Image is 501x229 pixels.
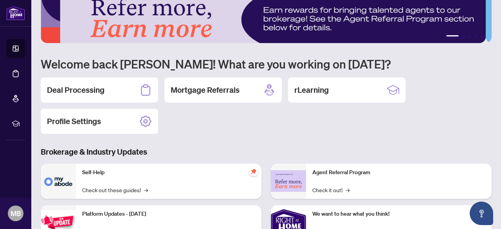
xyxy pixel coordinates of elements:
[249,167,258,176] span: pushpin
[470,202,493,225] button: Open asap
[47,85,105,96] h2: Deal Processing
[41,164,76,199] img: Self-Help
[462,35,465,38] button: 2
[47,116,101,127] h2: Profile Settings
[346,186,350,194] span: →
[481,35,484,38] button: 5
[468,35,471,38] button: 3
[271,170,306,192] img: Agent Referral Program
[312,186,350,194] a: Check it out!→
[294,85,329,96] h2: rLearning
[82,186,148,194] a: Check out these guides!→
[312,210,485,218] p: We want to hear what you think!
[446,35,459,38] button: 1
[171,85,240,96] h2: Mortgage Referrals
[11,208,21,219] span: MB
[6,6,25,20] img: logo
[474,35,478,38] button: 4
[82,168,255,177] p: Self-Help
[41,56,492,71] h1: Welcome back [PERSON_NAME]! What are you working on [DATE]?
[144,186,148,194] span: →
[82,210,255,218] p: Platform Updates - [DATE]
[41,146,492,157] h3: Brokerage & Industry Updates
[312,168,485,177] p: Agent Referral Program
